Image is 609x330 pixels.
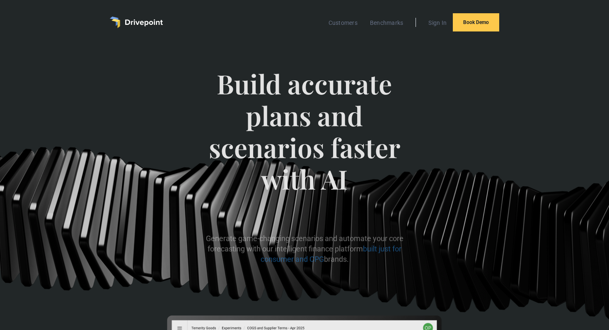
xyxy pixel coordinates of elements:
[324,17,362,28] a: Customers
[201,233,408,265] p: Generate game-changing scenarios and automate your core forecasting with our intelligent finance ...
[424,17,451,28] a: Sign In
[260,245,401,264] span: built just for consumer and CPG
[201,68,408,212] span: Build accurate plans and scenarios faster with AI
[110,17,163,28] a: home
[453,13,499,31] a: Book Demo
[366,17,408,28] a: Benchmarks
